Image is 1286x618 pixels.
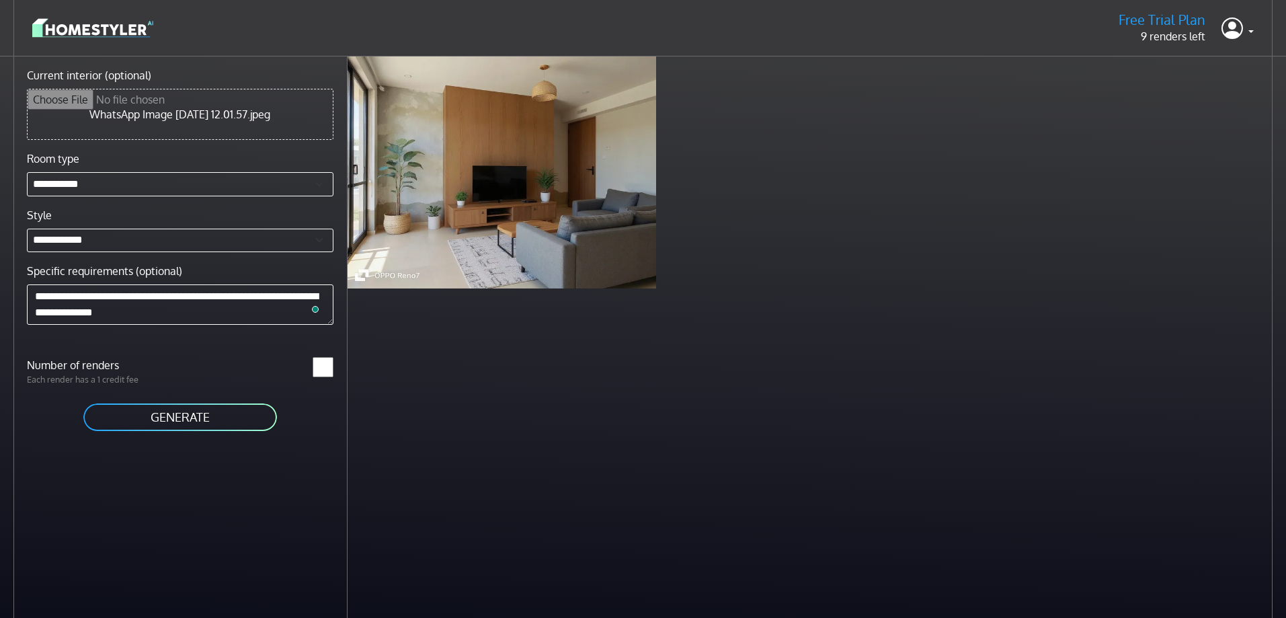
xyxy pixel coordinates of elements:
label: Current interior (optional) [27,67,151,83]
label: Specific requirements (optional) [27,263,182,279]
p: Each render has a 1 credit fee [19,373,180,386]
button: GENERATE [82,402,278,432]
label: Style [27,207,52,223]
label: Number of renders [19,357,180,373]
textarea: To enrich screen reader interactions, please activate Accessibility in Grammarly extension settings [27,284,333,325]
img: logo-3de290ba35641baa71223ecac5eacb59cb85b4c7fdf211dc9aaecaaee71ea2f8.svg [32,16,153,40]
h5: Free Trial Plan [1119,11,1205,28]
p: 9 renders left [1119,28,1205,44]
label: Room type [27,151,79,167]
